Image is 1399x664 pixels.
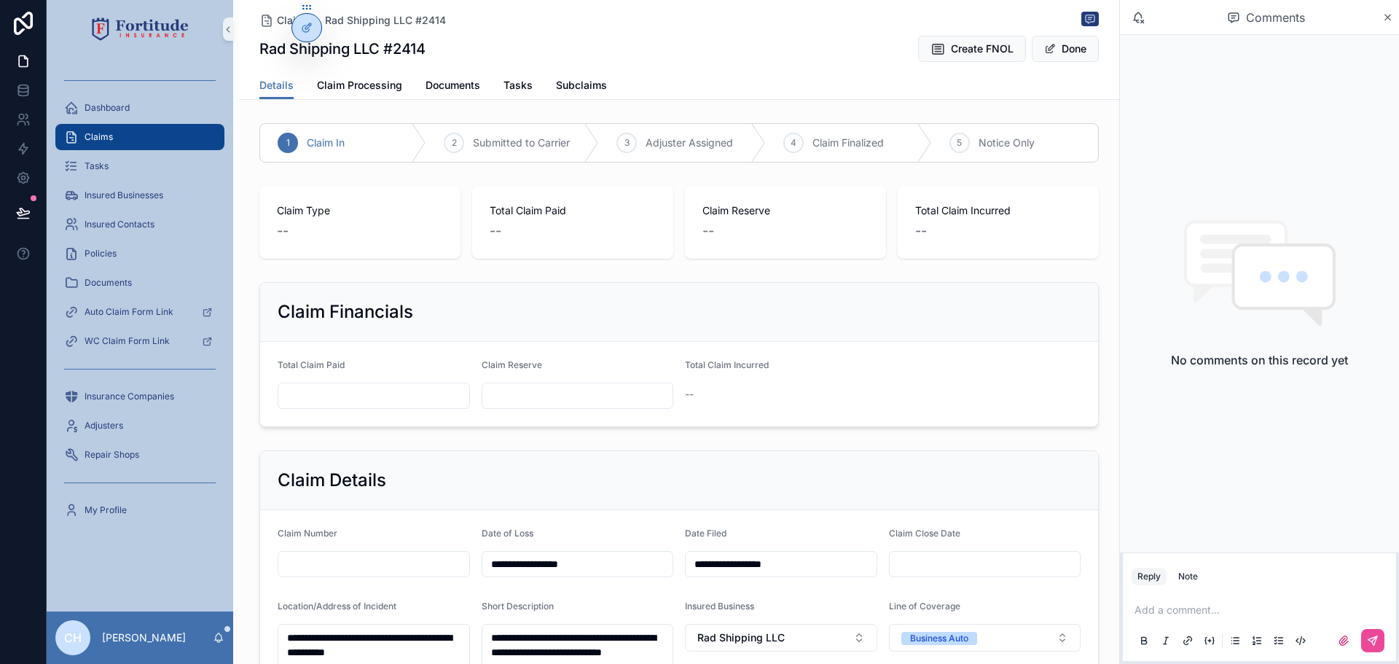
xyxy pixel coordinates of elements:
[317,72,402,101] a: Claim Processing
[473,136,570,150] span: Submitted to Carrier
[482,601,554,612] span: Short Description
[55,442,224,468] a: Repair Shops
[957,137,962,149] span: 5
[55,153,224,179] a: Tasks
[55,241,224,267] a: Policies
[979,136,1035,150] span: Notice Only
[915,203,1081,218] span: Total Claim Incurred
[55,182,224,208] a: Insured Businesses
[85,160,109,172] span: Tasks
[277,221,289,241] span: --
[646,136,733,150] span: Adjuster Assigned
[102,630,186,645] p: [PERSON_NAME]
[259,39,426,59] h1: Rad Shipping LLC #2414
[1246,9,1305,26] span: Comments
[889,601,960,612] span: Line of Coverage
[685,528,726,539] span: Date Filed
[278,359,345,370] span: Total Claim Paid
[259,78,294,93] span: Details
[55,413,224,439] a: Adjusters
[889,624,1081,652] button: Select Button
[490,203,656,218] span: Total Claim Paid
[325,13,446,28] a: Rad Shipping LLC #2414
[556,72,607,101] a: Subclaims
[92,17,189,41] img: App logo
[791,137,796,149] span: 4
[55,383,224,410] a: Insurance Companies
[55,95,224,121] a: Dashboard
[277,203,443,218] span: Claim Type
[452,137,457,149] span: 2
[55,124,224,150] a: Claims
[55,211,224,238] a: Insured Contacts
[85,131,113,143] span: Claims
[85,420,123,431] span: Adjusters
[307,136,345,150] span: Claim In
[85,306,173,318] span: Auto Claim Form Link
[910,632,968,645] div: Business Auto
[85,190,163,201] span: Insured Businesses
[85,391,174,402] span: Insurance Companies
[503,78,533,93] span: Tasks
[426,72,480,101] a: Documents
[278,601,396,612] span: Location/Address of Incident
[685,601,754,612] span: Insured Business
[259,72,294,100] a: Details
[85,248,117,259] span: Policies
[85,219,154,230] span: Insured Contacts
[277,13,310,28] span: Claims
[317,78,402,93] span: Claim Processing
[685,387,694,402] span: --
[702,203,869,218] span: Claim Reserve
[503,72,533,101] a: Tasks
[951,42,1014,56] span: Create FNOL
[47,58,233,542] div: scrollable content
[556,78,607,93] span: Subclaims
[697,630,785,645] span: Rad Shipping LLC
[812,136,884,150] span: Claim Finalized
[1171,351,1348,369] h2: No comments on this record yet
[685,624,877,652] button: Select Button
[426,78,480,93] span: Documents
[278,528,337,539] span: Claim Number
[1132,568,1167,585] button: Reply
[490,221,501,241] span: --
[702,221,714,241] span: --
[685,359,769,370] span: Total Claim Incurred
[259,13,310,28] a: Claims
[1178,571,1198,582] div: Note
[278,469,386,492] h2: Claim Details
[1032,36,1099,62] button: Done
[85,504,127,516] span: My Profile
[1172,568,1204,585] button: Note
[55,299,224,325] a: Auto Claim Form Link
[64,629,82,647] span: CH
[278,300,413,324] h2: Claim Financials
[85,102,130,114] span: Dashboard
[85,449,139,461] span: Repair Shops
[915,221,927,241] span: --
[85,277,132,289] span: Documents
[55,497,224,523] a: My Profile
[624,137,630,149] span: 3
[85,335,170,347] span: WC Claim Form Link
[918,36,1026,62] button: Create FNOL
[286,137,290,149] span: 1
[482,359,542,370] span: Claim Reserve
[482,528,533,539] span: Date of Loss
[55,328,224,354] a: WC Claim Form Link
[889,528,960,539] span: Claim Close Date
[55,270,224,296] a: Documents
